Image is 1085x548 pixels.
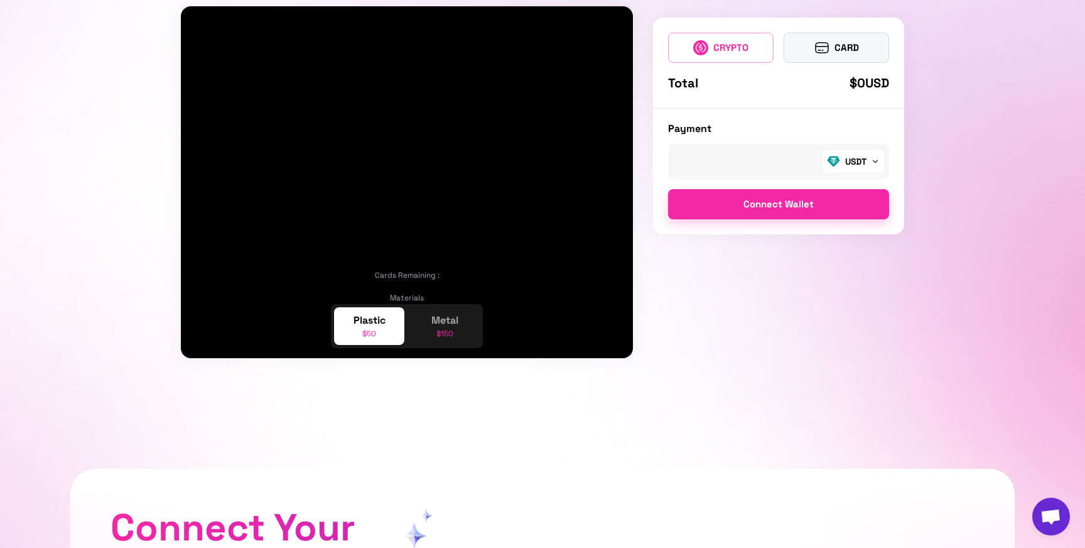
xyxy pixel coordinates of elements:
p: $50 [362,328,376,340]
p: Cards Remaining : [375,270,440,282]
button: Connect Wallet [668,189,889,219]
p: $ 0 USD [850,73,889,93]
p: $150 [436,328,453,340]
p: Payment [668,124,889,134]
button: CRYPTO [668,33,774,63]
button: usdtUSDT [823,150,884,173]
button: CARD [784,33,889,63]
button: Plastic$50 [334,307,404,346]
div: Open chat [1032,498,1070,535]
p: Plastic [354,312,386,329]
img: usdt [827,155,840,167]
p: Materials [390,292,424,304]
button: Metal$150 [409,307,480,346]
p: Total [668,73,698,93]
p: Metal [431,312,458,329]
